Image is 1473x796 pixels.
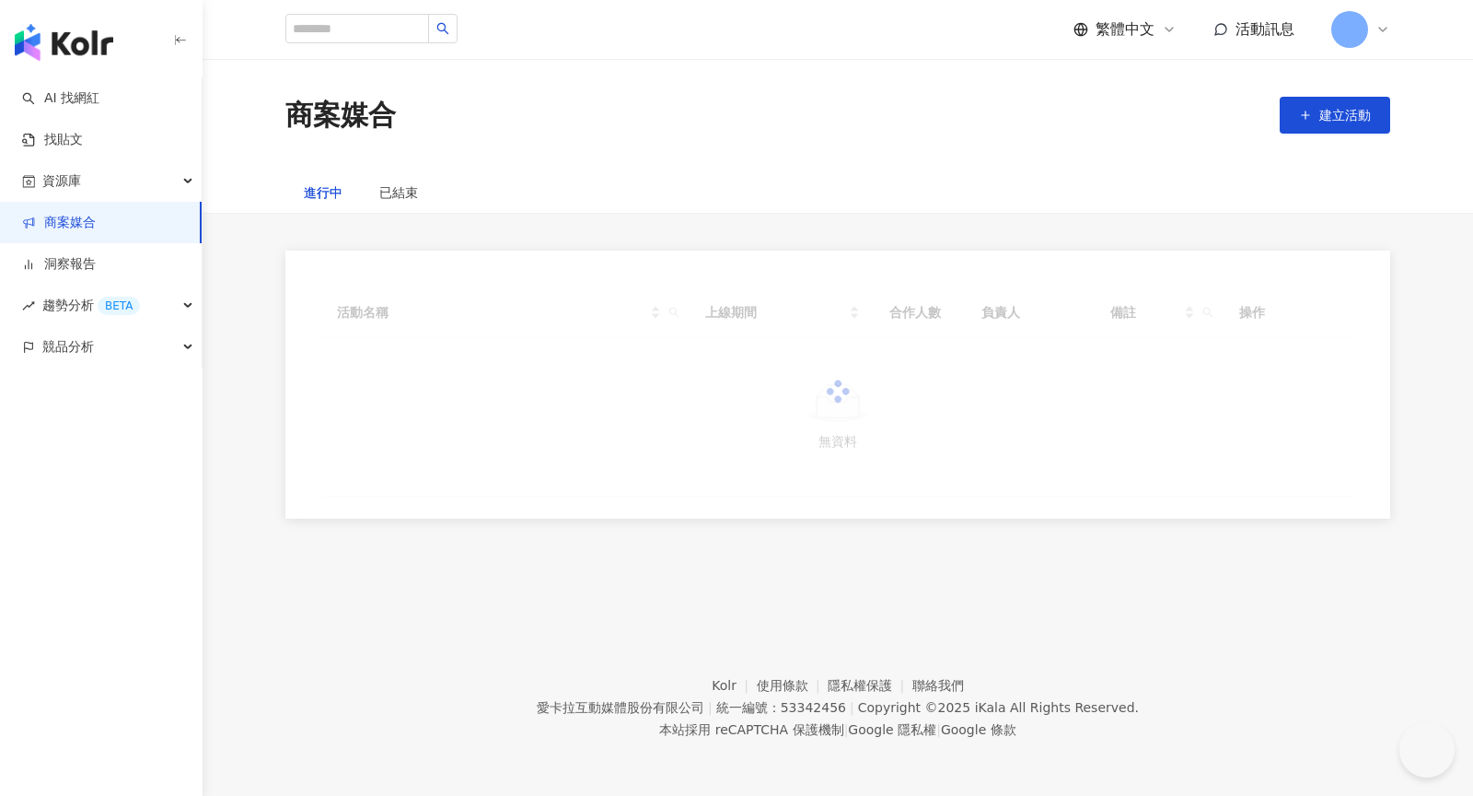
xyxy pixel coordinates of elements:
[1096,19,1154,40] span: 繁體中文
[975,700,1006,715] a: iKala
[941,722,1016,737] a: Google 條款
[659,719,1015,741] span: 本站採用 reCAPTCHA 保護機制
[1280,97,1390,134] button: 建立活動
[285,96,396,135] div: 商案媒合
[22,214,96,232] a: 商案媒合
[42,326,94,368] span: 競品分析
[379,182,418,203] div: 已結束
[936,722,941,737] span: |
[708,700,713,715] span: |
[1319,108,1371,123] span: 建立活動
[912,678,964,693] a: 聯絡我們
[22,89,99,108] a: searchAI 找網紅
[22,299,35,312] span: rise
[1235,20,1294,38] span: 活動訊息
[858,700,1139,715] div: Copyright © 2025 All Rights Reserved.
[848,722,936,737] a: Google 隱私權
[844,722,849,737] span: |
[716,700,846,715] div: 統一編號：53342456
[1399,722,1455,778] iframe: Help Scout Beacon - Open
[22,255,96,274] a: 洞察報告
[436,22,449,35] span: search
[712,678,756,693] a: Kolr
[42,160,81,202] span: 資源庫
[15,24,113,61] img: logo
[828,678,912,693] a: 隱私權保護
[537,700,704,715] div: 愛卡拉互動媒體股份有限公司
[98,297,140,315] div: BETA
[304,182,342,203] div: 進行中
[757,678,829,693] a: 使用條款
[42,285,140,326] span: 趨勢分析
[850,700,854,715] span: |
[22,131,83,149] a: 找貼文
